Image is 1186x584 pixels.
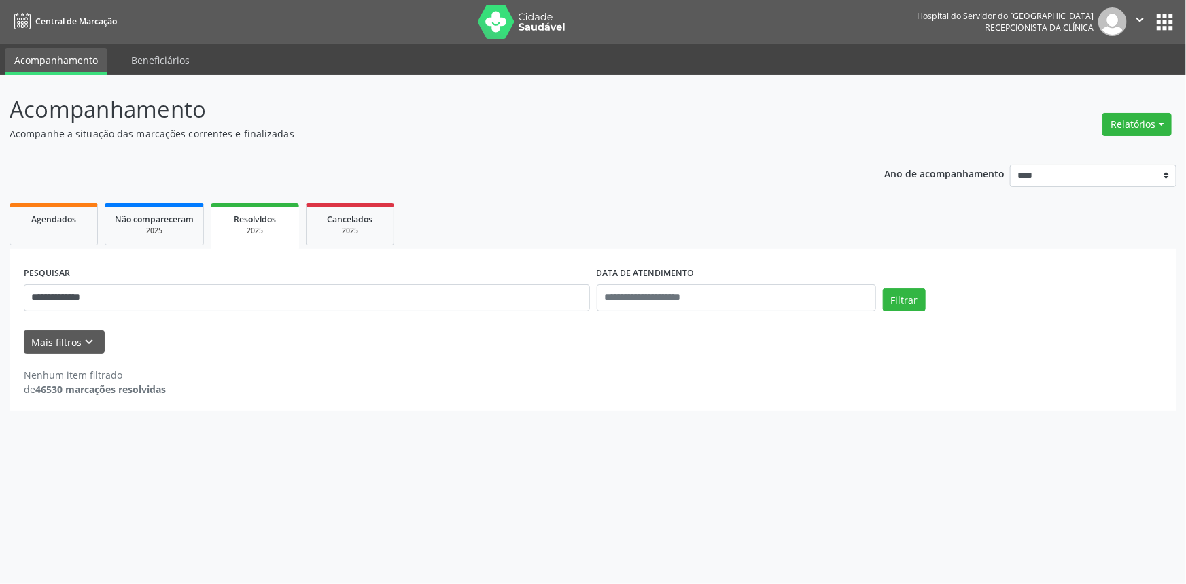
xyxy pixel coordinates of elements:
button: Mais filtroskeyboard_arrow_down [24,330,105,354]
button: Relatórios [1102,113,1172,136]
span: Recepcionista da clínica [985,22,1094,33]
div: 2025 [115,226,194,236]
p: Ano de acompanhamento [885,165,1005,182]
a: Beneficiários [122,48,199,72]
i:  [1132,12,1147,27]
div: 2025 [316,226,384,236]
div: 2025 [220,226,290,236]
label: PESQUISAR [24,263,70,284]
button:  [1127,7,1153,36]
img: img [1098,7,1127,36]
span: Resolvidos [234,213,276,225]
p: Acompanhe a situação das marcações correntes e finalizadas [10,126,826,141]
a: Acompanhamento [5,48,107,75]
strong: 46530 marcações resolvidas [35,383,166,396]
span: Não compareceram [115,213,194,225]
a: Central de Marcação [10,10,117,33]
span: Cancelados [328,213,373,225]
div: Hospital do Servidor do [GEOGRAPHIC_DATA] [917,10,1094,22]
i: keyboard_arrow_down [82,334,97,349]
p: Acompanhamento [10,92,826,126]
div: de [24,382,166,396]
span: Central de Marcação [35,16,117,27]
button: apps [1153,10,1176,34]
button: Filtrar [883,288,926,311]
div: Nenhum item filtrado [24,368,166,382]
span: Agendados [31,213,76,225]
label: DATA DE ATENDIMENTO [597,263,695,284]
